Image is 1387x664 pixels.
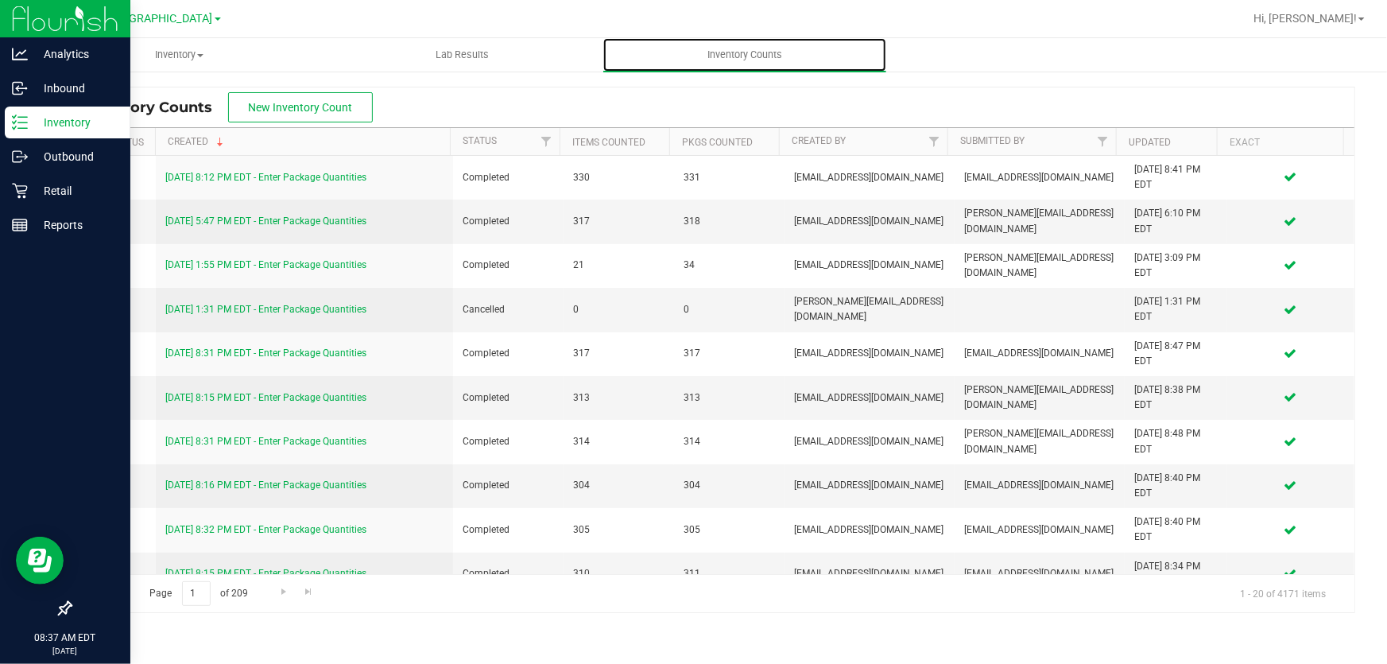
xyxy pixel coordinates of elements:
[682,137,753,148] a: Pkgs Counted
[463,478,554,493] span: Completed
[1134,382,1217,413] div: [DATE] 8:38 PM EDT
[463,390,554,406] span: Completed
[463,302,554,317] span: Cancelled
[168,136,227,147] a: Created
[414,48,510,62] span: Lab Results
[165,480,366,491] a: [DATE] 8:16 PM EDT - Enter Package Quantities
[39,48,320,62] span: Inventory
[1134,162,1217,192] div: [DATE] 8:41 PM EDT
[28,216,123,235] p: Reports
[1134,294,1217,324] div: [DATE] 1:31 PM EDT
[792,135,846,146] a: Created By
[573,258,664,273] span: 21
[83,99,228,116] span: Inventory Counts
[249,101,353,114] span: New Inventory Count
[573,434,664,449] span: 314
[603,38,886,72] a: Inventory Counts
[684,170,775,185] span: 331
[1090,128,1116,155] a: Filter
[136,581,262,606] span: Page of 209
[463,522,554,538] span: Completed
[964,170,1115,185] span: [EMAIL_ADDRESS][DOMAIN_NAME]
[684,214,775,229] span: 318
[684,258,775,273] span: 34
[1134,559,1217,589] div: [DATE] 8:34 PM EDT
[12,149,28,165] inline-svg: Outbound
[165,259,366,270] a: [DATE] 1:55 PM EDT - Enter Package Quantities
[684,522,775,538] span: 305
[794,258,945,273] span: [EMAIL_ADDRESS][DOMAIN_NAME]
[16,537,64,584] iframe: Resource center
[463,170,554,185] span: Completed
[165,524,366,535] a: [DATE] 8:32 PM EDT - Enter Package Quantities
[7,645,123,657] p: [DATE]
[12,115,28,130] inline-svg: Inventory
[573,214,664,229] span: 317
[165,436,366,447] a: [DATE] 8:31 PM EDT - Enter Package Quantities
[104,12,213,25] span: [GEOGRAPHIC_DATA]
[794,346,945,361] span: [EMAIL_ADDRESS][DOMAIN_NAME]
[964,478,1115,493] span: [EMAIL_ADDRESS][DOMAIN_NAME]
[1134,515,1217,545] div: [DATE] 8:40 PM EDT
[794,566,945,581] span: [EMAIL_ADDRESS][DOMAIN_NAME]
[1217,128,1343,156] th: Exact
[1134,426,1217,456] div: [DATE] 8:48 PM EDT
[794,434,945,449] span: [EMAIL_ADDRESS][DOMAIN_NAME]
[684,390,775,406] span: 313
[182,581,211,606] input: 1
[684,434,775,449] span: 314
[573,566,664,581] span: 310
[573,522,664,538] span: 305
[964,382,1115,413] span: [PERSON_NAME][EMAIL_ADDRESS][DOMAIN_NAME]
[964,426,1115,456] span: [PERSON_NAME][EMAIL_ADDRESS][DOMAIN_NAME]
[794,390,945,406] span: [EMAIL_ADDRESS][DOMAIN_NAME]
[165,392,366,403] a: [DATE] 8:15 PM EDT - Enter Package Quantities
[272,581,295,603] a: Go to the next page
[573,302,664,317] span: 0
[684,302,775,317] span: 0
[165,172,366,183] a: [DATE] 8:12 PM EDT - Enter Package Quantities
[463,214,554,229] span: Completed
[228,92,373,122] button: New Inventory Count
[12,46,28,62] inline-svg: Analytics
[165,348,366,359] a: [DATE] 8:31 PM EDT - Enter Package Quantities
[684,566,775,581] span: 311
[165,304,366,315] a: [DATE] 1:31 PM EDT - Enter Package Quantities
[463,135,498,146] a: Status
[1227,581,1339,605] span: 1 - 20 of 4171 items
[794,214,945,229] span: [EMAIL_ADDRESS][DOMAIN_NAME]
[165,216,366,227] a: [DATE] 5:47 PM EDT - Enter Package Quantities
[1134,206,1217,236] div: [DATE] 6:10 PM EDT
[964,566,1115,581] span: [EMAIL_ADDRESS][DOMAIN_NAME]
[794,170,945,185] span: [EMAIL_ADDRESS][DOMAIN_NAME]
[573,170,664,185] span: 330
[297,581,320,603] a: Go to the last page
[463,346,554,361] span: Completed
[573,478,664,493] span: 304
[463,434,554,449] span: Completed
[1129,137,1171,148] a: Updated
[921,128,947,155] a: Filter
[1134,250,1217,281] div: [DATE] 3:09 PM EDT
[794,478,945,493] span: [EMAIL_ADDRESS][DOMAIN_NAME]
[1134,339,1217,369] div: [DATE] 8:47 PM EDT
[573,390,664,406] span: 313
[794,522,945,538] span: [EMAIL_ADDRESS][DOMAIN_NAME]
[28,113,123,132] p: Inventory
[463,566,554,581] span: Completed
[7,631,123,645] p: 08:37 AM EDT
[684,346,775,361] span: 317
[28,147,123,166] p: Outbound
[964,522,1115,538] span: [EMAIL_ADDRESS][DOMAIN_NAME]
[572,137,645,148] a: Items Counted
[12,217,28,233] inline-svg: Reports
[12,80,28,96] inline-svg: Inbound
[1134,471,1217,501] div: [DATE] 8:40 PM EDT
[165,568,366,579] a: [DATE] 8:15 PM EDT - Enter Package Quantities
[28,181,123,200] p: Retail
[321,38,604,72] a: Lab Results
[463,258,554,273] span: Completed
[533,128,560,155] a: Filter
[573,346,664,361] span: 317
[964,250,1115,281] span: [PERSON_NAME][EMAIL_ADDRESS][DOMAIN_NAME]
